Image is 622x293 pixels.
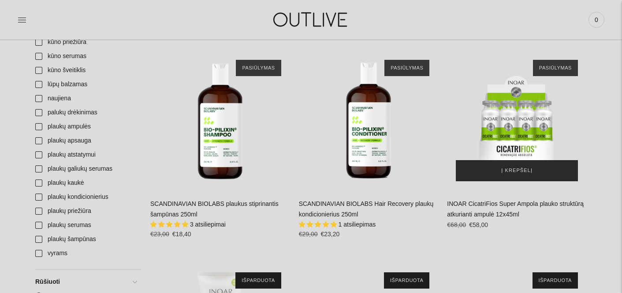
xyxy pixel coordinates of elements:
[190,221,226,228] span: 3 atsiliepimai
[256,4,366,35] img: OUTLIVE
[320,231,339,238] span: €23,20
[30,275,142,289] a: Rūšiuoti
[469,221,488,228] span: €58,00
[30,49,142,63] a: kūno serumas
[30,232,142,246] a: plaukų šampūnas
[150,221,190,228] span: 5.00 stars
[150,200,279,218] a: SCANDINAVIAN BIOLABS plaukus stiprinantis šampūnas 250ml
[590,14,603,26] span: 0
[30,106,142,120] a: palukų drėkinimas
[30,134,142,148] a: plaukų apsauga
[501,166,533,175] span: Į krepšelį
[447,200,584,218] a: INOAR CicatriFios Super Ampola plauko struktūrą atkurianti ampulė 12x45ml
[447,221,466,228] s: €68,00
[299,231,318,238] s: €29,00
[30,92,142,106] a: naujiena
[30,218,142,232] a: plaukų serumas
[30,190,142,204] a: plaukų kondicionierius
[30,120,142,134] a: plaukų ampulės
[447,51,587,190] a: INOAR CicatriFios Super Ampola plauko struktūrą atkurianti ampulė 12x45ml
[172,231,191,238] span: €18,40
[339,221,376,228] span: 1 atsiliepimas
[150,231,169,238] s: €23,00
[30,35,142,49] a: kūno priežiūra
[299,221,339,228] span: 5.00 stars
[30,204,142,218] a: plaukų priežiūra
[30,162,142,176] a: plaukų galiukų serumas
[30,77,142,92] a: lūpų balzamas
[456,160,578,181] button: Į krepšelį
[588,10,604,29] a: 0
[30,63,142,77] a: kūno šveitiklis
[30,176,142,190] a: plaukų kaukė
[30,148,142,162] a: plaukų atstatymui
[299,200,434,218] a: SCANDINAVIAN BIOLABS Hair Recovery plaukų kondicionierius 250ml
[150,51,290,190] a: SCANDINAVIAN BIOLABS plaukus stiprinantis šampūnas 250ml
[30,246,142,260] a: vyrams
[299,51,439,190] a: SCANDINAVIAN BIOLABS Hair Recovery plaukų kondicionierius 250ml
